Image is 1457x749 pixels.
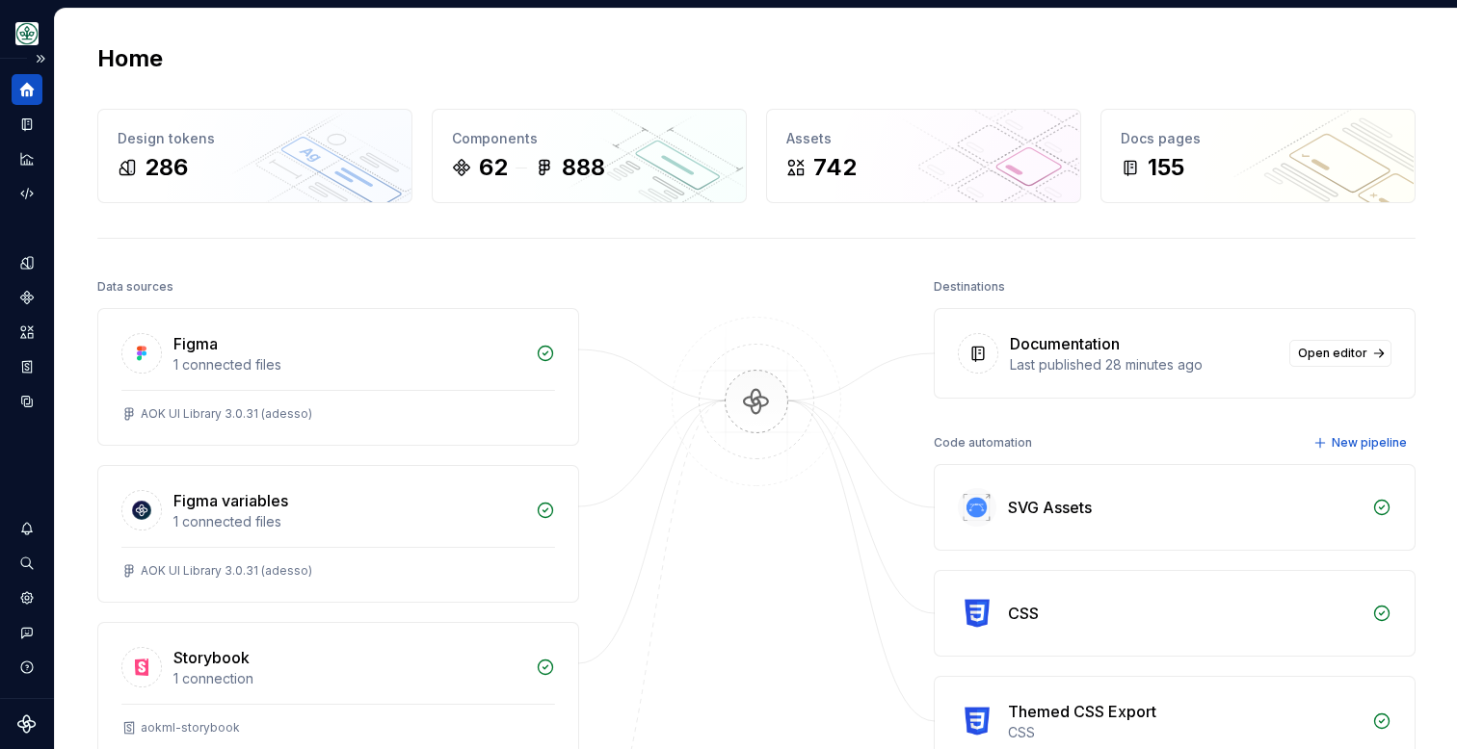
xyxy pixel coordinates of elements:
[1100,109,1416,203] a: Docs pages155
[118,129,392,148] div: Design tokens
[173,332,218,355] div: Figma
[12,178,42,209] a: Code automation
[1148,152,1184,183] div: 155
[1008,723,1361,742] div: CSS
[97,109,412,203] a: Design tokens286
[934,429,1032,456] div: Code automation
[12,143,42,174] a: Analytics
[12,247,42,278] a: Design tokens
[1008,602,1039,625] div: CSS
[141,720,240,736] div: aokml-storybook
[1121,129,1395,148] div: Docs pages
[1298,346,1367,361] span: Open editor
[173,669,524,688] div: 1 connection
[12,109,42,140] a: Documentation
[141,406,312,422] div: AOK UI Library 3.0.31 (adesso)
[173,512,524,531] div: 1 connected files
[1308,429,1416,456] button: New pipeline
[786,129,1061,148] div: Assets
[145,152,188,183] div: 286
[1008,700,1156,723] div: Themed CSS Export
[12,317,42,348] a: Assets
[12,548,42,579] button: Search ⌘K
[766,109,1081,203] a: Assets742
[1010,355,1278,374] div: Last published 28 minutes ago
[97,273,173,300] div: Data sources
[97,308,579,446] a: Figma1 connected filesAOK UI Library 3.0.31 (adesso)
[1008,496,1092,519] div: SVG Assets
[12,282,42,313] a: Components
[452,129,727,148] div: Components
[479,152,508,183] div: 62
[12,617,42,648] button: Contact support
[12,582,42,613] a: Settings
[12,351,42,382] a: Storybook stories
[432,109,747,203] a: Components62888
[173,489,288,512] div: Figma variables
[934,273,1005,300] div: Destinations
[12,74,42,105] a: Home
[97,43,163,74] h2: Home
[813,152,857,183] div: 742
[17,714,37,734] svg: Supernova Logo
[173,355,524,374] div: 1 connected files
[97,465,579,603] a: Figma variables1 connected filesAOK UI Library 3.0.31 (adesso)
[27,45,54,72] button: Expand sidebar
[1010,332,1120,355] div: Documentation
[1289,340,1391,367] a: Open editor
[1332,435,1407,451] span: New pipeline
[141,563,312,579] div: AOK UI Library 3.0.31 (adesso)
[173,646,250,669] div: Storybook
[12,386,42,417] a: Data sources
[12,513,42,544] button: Notifications
[15,22,39,45] img: df5db9ef-aba0-4771-bf51-9763b7497661.png
[562,152,605,183] div: 888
